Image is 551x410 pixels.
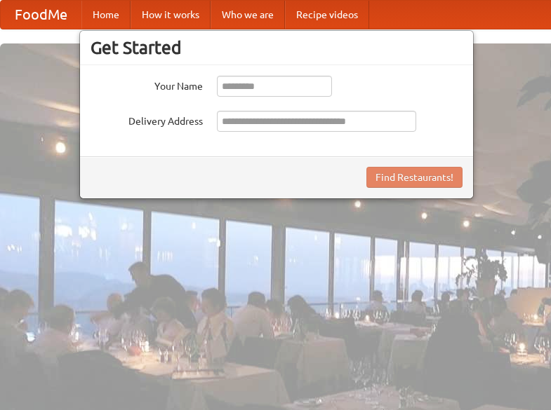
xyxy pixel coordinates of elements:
[211,1,285,29] a: Who we are
[285,1,369,29] a: Recipe videos
[131,1,211,29] a: How it works
[81,1,131,29] a: Home
[366,167,463,188] button: Find Restaurants!
[91,37,463,58] h3: Get Started
[91,111,203,128] label: Delivery Address
[91,76,203,93] label: Your Name
[1,1,81,29] a: FoodMe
